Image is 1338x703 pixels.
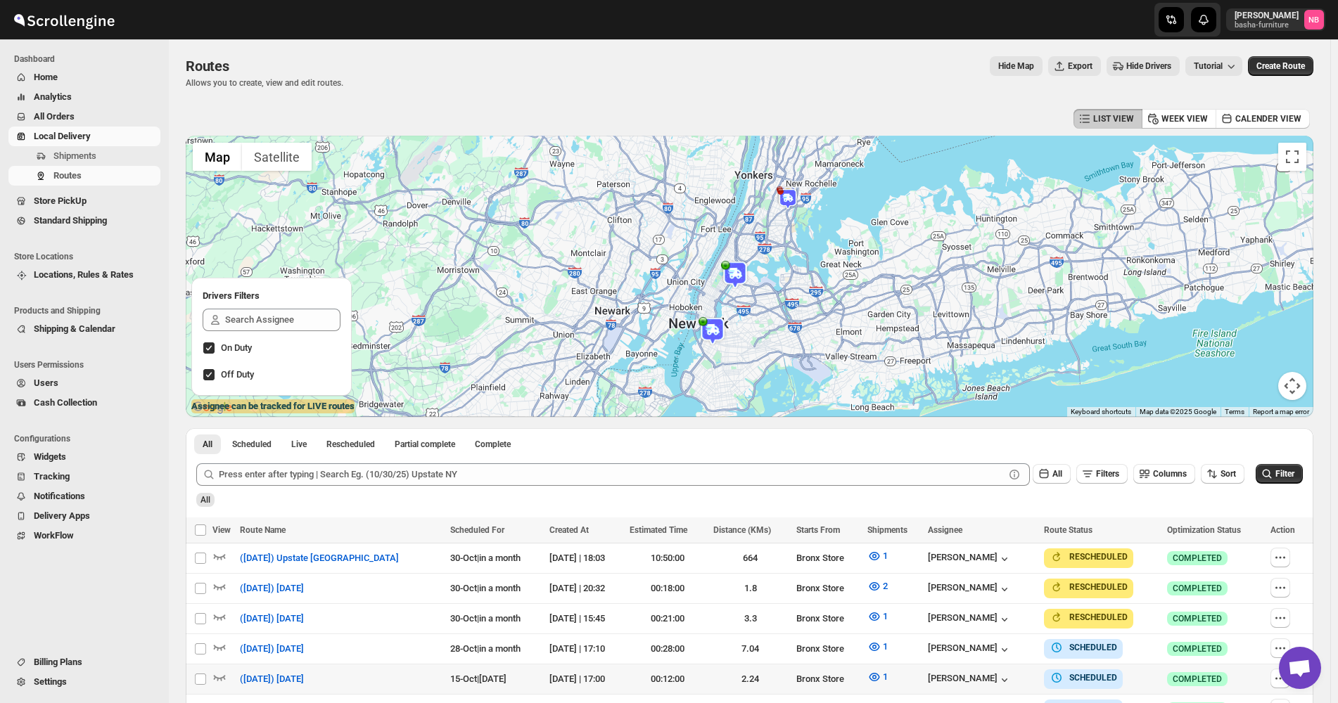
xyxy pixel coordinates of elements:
[219,463,1005,486] input: Press enter after typing | Search Eg. (10/30/25) Upstate NY
[53,170,82,181] span: Routes
[450,613,521,624] span: 30-Oct | in a month
[395,439,455,450] span: Partial complete
[34,323,115,334] span: Shipping & Calendar
[8,672,160,692] button: Settings
[8,393,160,413] button: Cash Collection
[630,642,704,656] div: 00:28:00
[1279,647,1321,689] div: Open chat
[1126,60,1171,72] span: Hide Drivers
[1142,109,1216,129] button: WEEK VIEW
[8,506,160,526] button: Delivery Apps
[34,657,82,667] span: Billing Plans
[1153,469,1187,479] span: Columns
[221,342,252,353] span: On Duty
[14,305,162,316] span: Products and Shipping
[8,373,160,393] button: Users
[232,439,272,450] span: Scheduled
[713,525,771,535] span: Distance (KMs)
[1201,464,1244,484] button: Sort
[1173,553,1222,564] span: COMPLETED
[34,397,97,408] span: Cash Collection
[221,369,254,380] span: Off Duty
[8,486,160,506] button: Notifications
[1068,60,1092,72] span: Export
[928,525,962,535] span: Assignee
[796,525,840,535] span: Starts From
[859,605,896,628] button: 1
[1069,612,1128,622] b: RESCHEDULED
[928,552,1012,566] button: [PERSON_NAME]
[1225,408,1244,415] a: Terms (opens in new tab)
[34,378,58,388] span: Users
[194,434,221,454] button: All routes
[549,642,621,656] div: [DATE] | 17:10
[1052,469,1062,479] span: All
[1107,56,1180,76] button: Hide Drivers
[450,583,521,593] span: 30-Oct | in a month
[34,471,70,482] span: Tracking
[231,607,312,630] button: ([DATE]) [DATE]
[630,612,704,626] div: 00:21:00
[8,67,160,87] button: Home
[1096,469,1119,479] span: Filters
[203,439,212,450] span: All
[240,672,304,686] span: ([DATE]) [DATE]
[1033,464,1071,484] button: All
[1221,469,1236,479] span: Sort
[14,433,162,444] span: Configurations
[34,72,58,82] span: Home
[549,672,621,686] div: [DATE] | 17:00
[475,439,511,450] span: Complete
[225,309,340,331] input: Search Assignee
[231,638,312,660] button: ([DATE]) [DATE]
[450,643,521,654] span: 28-Oct | in a month
[713,612,788,626] div: 3.3
[1253,408,1309,415] a: Report a map error
[1069,643,1117,652] b: SCHEDULED
[240,551,399,565] span: ([DATE]) Upstate [GEOGRAPHIC_DATA]
[1278,143,1306,171] button: Toggle fullscreen view
[240,581,304,595] span: ([DATE]) [DATE]
[1069,552,1128,562] b: RESCHEDULED
[796,672,859,686] div: Bronx Store
[1235,21,1299,30] p: basha-furniture
[450,525,504,535] span: Scheduled For
[34,510,90,521] span: Delivery Apps
[1048,56,1101,76] button: Export
[1050,580,1128,594] button: RESCHEDULED
[796,612,859,626] div: Bronx Store
[186,77,343,89] p: Allows you to create, view and edit routes.
[193,143,242,171] button: Show street map
[1069,673,1117,683] b: SCHEDULED
[1044,525,1092,535] span: Route Status
[1270,525,1295,535] span: Action
[1173,673,1222,685] span: COMPLETED
[859,575,896,598] button: 2
[8,447,160,467] button: Widgets
[8,467,160,486] button: Tracking
[203,289,340,303] h2: Drivers Filters
[549,551,621,565] div: [DATE] | 18:03
[191,399,355,413] label: Assignee can be tracked for LIVE routes
[53,150,96,161] span: Shipments
[1173,613,1222,624] span: COMPLETED
[186,58,229,75] span: Routes
[11,2,117,37] img: ScrollEngine
[928,582,1012,596] button: [PERSON_NAME]
[1256,60,1305,72] span: Create Route
[34,91,72,102] span: Analytics
[1173,643,1222,654] span: COMPLETED
[859,545,896,567] button: 1
[200,495,210,505] span: All
[883,581,888,591] span: 2
[189,399,236,417] img: Google
[34,451,66,462] span: Widgets
[928,673,1012,687] button: [PERSON_NAME]
[240,612,304,626] span: ([DATE]) [DATE]
[8,146,160,166] button: Shipments
[1133,464,1195,484] button: Columns
[713,642,788,656] div: 7.04
[1069,582,1128,592] b: RESCHEDULED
